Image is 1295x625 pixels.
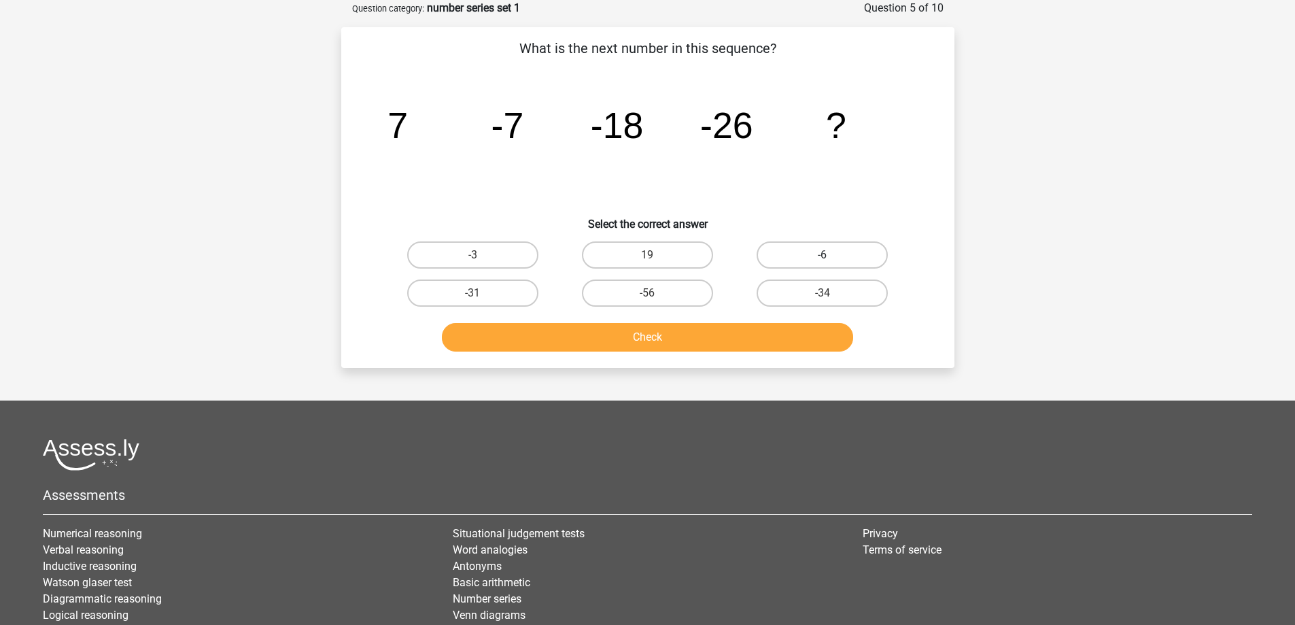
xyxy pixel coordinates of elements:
[407,241,538,269] label: -3
[453,576,530,589] a: Basic arithmetic
[757,241,888,269] label: -6
[43,527,142,540] a: Numerical reasoning
[453,592,521,605] a: Number series
[590,105,643,146] tspan: -18
[453,543,528,556] a: Word analogies
[43,592,162,605] a: Diagrammatic reasoning
[826,105,846,146] tspan: ?
[757,280,888,307] label: -34
[43,487,1252,503] h5: Assessments
[863,527,898,540] a: Privacy
[453,527,585,540] a: Situational judgement tests
[43,609,128,622] a: Logical reasoning
[453,609,525,622] a: Venn diagrams
[863,543,942,556] a: Terms of service
[363,207,933,231] h6: Select the correct answer
[363,38,933,58] p: What is the next number in this sequence?
[582,241,713,269] label: 19
[43,560,137,573] a: Inductive reasoning
[387,105,408,146] tspan: 7
[43,543,124,556] a: Verbal reasoning
[427,1,520,14] strong: number series set 1
[582,280,713,307] label: -56
[407,280,538,307] label: -31
[352,3,424,14] small: Question category:
[442,323,853,352] button: Check
[700,105,753,146] tspan: -26
[453,560,502,573] a: Antonyms
[491,105,523,146] tspan: -7
[43,576,132,589] a: Watson glaser test
[43,439,139,471] img: Assessly logo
